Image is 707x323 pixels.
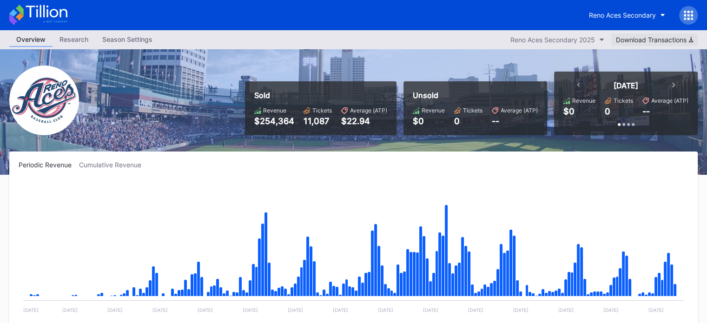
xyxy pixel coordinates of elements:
[95,33,159,46] div: Season Settings
[642,106,650,116] div: --
[198,307,213,313] text: [DATE]
[413,91,538,100] div: Unsold
[254,116,294,126] div: $254,364
[614,81,638,90] div: [DATE]
[62,307,78,313] text: [DATE]
[454,116,482,126] div: 0
[589,11,656,19] div: Reno Aces Secondary
[506,33,609,46] button: Reno Aces Secondary 2025
[492,116,538,126] div: --
[152,307,168,313] text: [DATE]
[603,307,619,313] text: [DATE]
[413,116,445,126] div: $0
[9,66,79,135] img: RenoAces.png
[19,161,79,169] div: Periodic Revenue
[378,307,393,313] text: [DATE]
[23,307,39,313] text: [DATE]
[463,107,482,114] div: Tickets
[79,161,149,169] div: Cumulative Revenue
[582,7,672,24] button: Reno Aces Secondary
[468,307,483,313] text: [DATE]
[501,107,538,114] div: Average (ATP)
[558,307,574,313] text: [DATE]
[9,33,53,47] a: Overview
[616,36,693,44] div: Download Transactions
[263,107,286,114] div: Revenue
[53,33,95,46] div: Research
[288,307,303,313] text: [DATE]
[648,307,664,313] text: [DATE]
[254,91,387,100] div: Sold
[614,97,633,104] div: Tickets
[513,307,529,313] text: [DATE]
[341,116,387,126] div: $22.94
[422,107,445,114] div: Revenue
[572,97,595,104] div: Revenue
[423,307,438,313] text: [DATE]
[563,106,575,116] div: $0
[19,180,688,320] svg: Chart title
[651,97,688,104] div: Average (ATP)
[333,307,348,313] text: [DATE]
[107,307,123,313] text: [DATE]
[605,106,610,116] div: 0
[510,36,595,44] div: Reno Aces Secondary 2025
[53,33,95,47] a: Research
[243,307,258,313] text: [DATE]
[350,107,387,114] div: Average (ATP)
[95,33,159,47] a: Season Settings
[312,107,332,114] div: Tickets
[304,116,332,126] div: 11,087
[611,33,698,46] button: Download Transactions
